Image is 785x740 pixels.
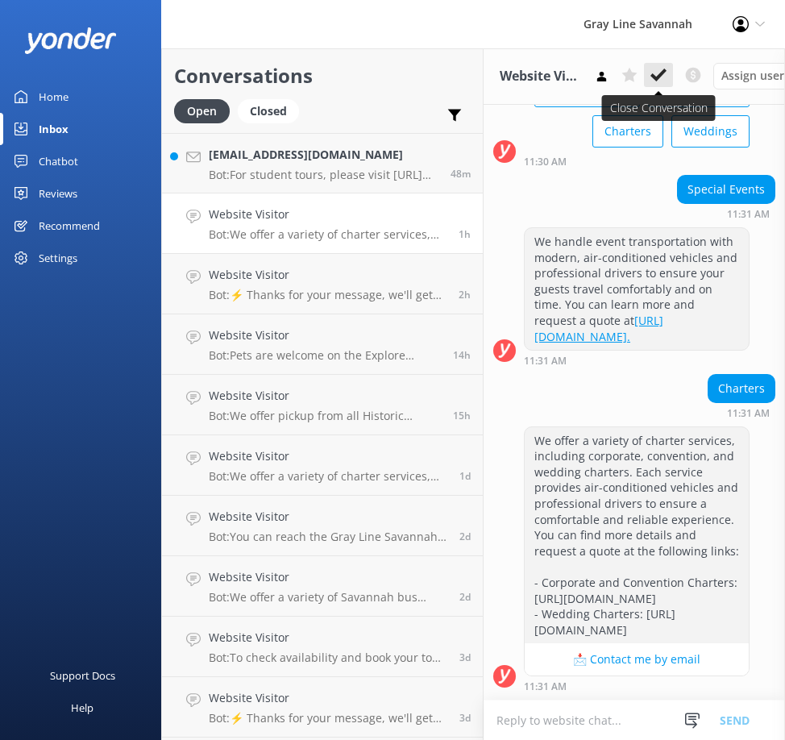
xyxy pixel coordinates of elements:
a: [URL][DOMAIN_NAME]. [534,313,663,344]
span: Assign user [721,67,784,85]
div: Special Events [678,176,775,203]
strong: 11:30 AM [524,157,567,167]
span: Oct 11 2025 09:47am (UTC -04:00) America/New_York [459,711,471,725]
h4: Website Visitor [209,568,447,586]
a: Website VisitorBot:To check availability and book your tour, please visit [URL][DOMAIN_NAME].3d [162,617,483,677]
p: Bot: ⚡ Thanks for your message, we'll get back to you as soon as we can. You're also welcome to k... [209,711,447,725]
div: We handle event transportation with modern, air-conditioned vehicles and professional drivers to ... [525,228,749,350]
button: 📩 Contact me by email [525,643,749,676]
span: Oct 11 2025 05:04pm (UTC -04:00) America/New_York [459,590,471,604]
strong: 11:31 AM [524,682,567,692]
span: Oct 13 2025 10:25pm (UTC -04:00) America/New_York [453,348,471,362]
div: Home [39,81,69,113]
div: Oct 14 2025 11:31am (UTC -04:00) America/New_York [524,355,750,366]
h4: Website Visitor [209,689,447,707]
span: Oct 13 2025 08:52pm (UTC -04:00) America/New_York [453,409,471,422]
a: [EMAIL_ADDRESS][DOMAIN_NAME]Bot:For student tours, please visit [URL][DOMAIN_NAME] for more infor... [162,133,483,193]
strong: 11:31 AM [524,356,567,366]
span: Oct 13 2025 09:43am (UTC -04:00) America/New_York [459,469,471,483]
span: Oct 11 2025 11:05am (UTC -04:00) America/New_York [459,651,471,664]
h4: Website Visitor [209,629,447,646]
div: Oct 14 2025 11:31am (UTC -04:00) America/New_York [677,208,775,219]
div: Oct 14 2025 11:31am (UTC -04:00) America/New_York [708,407,775,418]
strong: 11:31 AM [727,409,770,418]
p: Bot: Pets are welcome on the Explore Savannah Trolley Tour and the 360° Panoramic Tour of Histori... [209,348,441,363]
div: We offer a variety of charter services, including corporate, convention, and wedding charters. Ea... [525,427,749,644]
a: Website VisitorBot:You can reach the Gray Line Savannah team at [PHONE_NUMBER], [PHONE_NUMBER] (t... [162,496,483,556]
p: Bot: We offer a variety of charter services, including corporate, convention, and wedding charter... [209,469,447,484]
span: Oct 14 2025 11:31am (UTC -04:00) America/New_York [459,227,471,241]
h4: Website Visitor [209,266,446,284]
a: Website VisitorBot:We offer a variety of charter services, including corporate, convention, and w... [162,435,483,496]
div: Support Docs [50,659,115,692]
p: Bot: For student tours, please visit [URL][DOMAIN_NAME] for more information or call [PERSON_NAME... [209,168,438,182]
span: Oct 14 2025 12:32pm (UTC -04:00) America/New_York [451,167,471,181]
div: Closed [238,99,299,123]
h4: Website Visitor [209,508,447,526]
button: Weddings [671,115,750,148]
div: Charters [708,375,775,402]
p: Bot: We offer a variety of Savannah bus tours, all in air-conditioned comfort. You can explore op... [209,590,447,605]
img: yonder-white-logo.png [24,27,117,54]
h4: Website Visitor [209,447,447,465]
div: Reviews [39,177,77,210]
a: Website VisitorBot:We offer a variety of charter services, including corporate, convention, and w... [162,193,483,254]
div: Open [174,99,230,123]
span: Oct 14 2025 10:12am (UTC -04:00) America/New_York [459,288,471,301]
a: Website VisitorBot:⚡ Thanks for your message, we'll get back to you as soon as we can. You're als... [162,254,483,314]
div: Settings [39,242,77,274]
div: Oct 14 2025 11:31am (UTC -04:00) America/New_York [524,680,750,692]
div: Inbox [39,113,69,145]
h4: Website Visitor [209,326,441,344]
strong: 11:31 AM [727,210,770,219]
h3: Website Visitor [500,66,582,87]
h4: [EMAIL_ADDRESS][DOMAIN_NAME] [209,146,438,164]
span: Oct 12 2025 06:15am (UTC -04:00) America/New_York [459,530,471,543]
h2: Conversations [174,60,471,91]
a: Website VisitorBot:⚡ Thanks for your message, we'll get back to you as soon as we can. You're als... [162,677,483,738]
div: Help [71,692,93,724]
a: Website VisitorBot:Pets are welcome on the Explore Savannah Trolley Tour and the 360° Panoramic T... [162,314,483,375]
a: Closed [238,102,307,119]
div: Recommend [39,210,100,242]
div: Oct 14 2025 11:30am (UTC -04:00) America/New_York [524,156,750,167]
button: Charters [592,115,663,148]
h4: Website Visitor [209,387,441,405]
div: Chatbot [39,145,78,177]
h4: Website Visitor [209,206,446,223]
a: Open [174,102,238,119]
a: Website VisitorBot:We offer a variety of Savannah bus tours, all in air-conditioned comfort. You ... [162,556,483,617]
p: Bot: We offer a variety of charter services, including corporate, convention, and wedding charter... [209,227,446,242]
p: Bot: You can reach the Gray Line Savannah team at [PHONE_NUMBER], [PHONE_NUMBER] (toll-free), or ... [209,530,447,544]
a: Website VisitorBot:We offer pickup from all Historic Downtown hotels and B&Bs in [GEOGRAPHIC_DATA... [162,375,483,435]
p: Bot: To check availability and book your tour, please visit [URL][DOMAIN_NAME]. [209,651,447,665]
p: Bot: We offer pickup from all Historic Downtown hotels and B&Bs in [GEOGRAPHIC_DATA], as well as ... [209,409,441,423]
p: Bot: ⚡ Thanks for your message, we'll get back to you as soon as we can. You're also welcome to k... [209,288,446,302]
